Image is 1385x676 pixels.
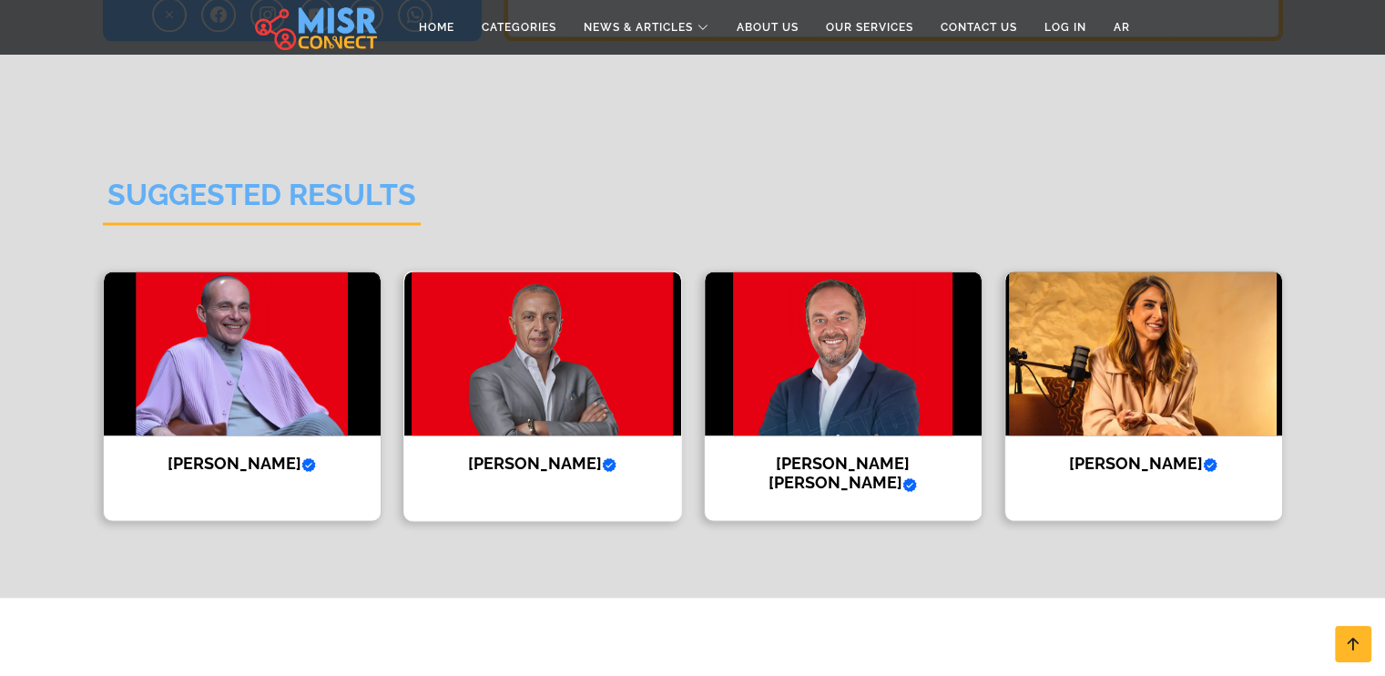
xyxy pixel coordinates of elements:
h2: Suggested Results [103,178,421,224]
a: Dina Ghabbour [PERSON_NAME] [993,271,1294,521]
a: Contact Us [927,10,1031,45]
img: Ahmed Tarek Khalil [705,271,982,435]
svg: Verified account [602,457,616,472]
img: Ahmed El Sewedy [404,271,681,435]
a: Ahmed El Sewedy [PERSON_NAME] [392,271,693,521]
img: main.misr_connect [255,5,377,50]
svg: Verified account [301,457,316,472]
a: Log in [1031,10,1100,45]
span: News & Articles [584,19,693,36]
h4: [PERSON_NAME] [117,454,367,474]
a: Mohamed Farouk [PERSON_NAME] [92,271,392,521]
svg: Verified account [902,477,917,492]
a: AR [1100,10,1144,45]
h4: [PERSON_NAME] [PERSON_NAME] [718,454,968,493]
img: Mohamed Farouk [104,271,381,435]
a: About Us [723,10,812,45]
svg: Verified account [1203,457,1217,472]
a: News & Articles [570,10,723,45]
img: Dina Ghabbour [1005,271,1282,435]
a: Categories [468,10,570,45]
h4: [PERSON_NAME] [1019,454,1268,474]
a: Home [405,10,468,45]
h4: [PERSON_NAME] [418,454,667,474]
a: Our Services [812,10,927,45]
a: Ahmed Tarek Khalil [PERSON_NAME] [PERSON_NAME] [693,271,993,521]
